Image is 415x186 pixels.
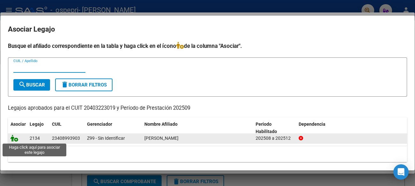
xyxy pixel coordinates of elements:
[299,122,325,127] span: Dependencia
[52,122,62,127] span: CUIL
[55,78,113,91] button: Borrar Filtros
[256,122,277,134] span: Periodo Habilitado
[27,117,49,138] datatable-header-cell: Legajo
[8,23,407,35] h2: Asociar Legajo
[18,82,45,88] span: Buscar
[87,136,125,141] span: Z99 - Sin Identificar
[30,136,40,141] span: 2134
[61,81,69,88] mat-icon: delete
[11,122,26,127] span: Asociar
[144,136,178,141] span: ZUÑIGA MARIANA DESIREE
[8,146,407,162] div: 1 registros
[256,135,294,142] div: 202508 a 202512
[61,82,107,88] span: Borrar Filtros
[253,117,296,138] datatable-header-cell: Periodo Habilitado
[87,122,112,127] span: Gerenciador
[13,79,50,91] button: Buscar
[84,117,142,138] datatable-header-cell: Gerenciador
[49,117,84,138] datatable-header-cell: CUIL
[8,104,407,112] p: Legajos aprobados para el CUIT 20403223019 y Período de Prestación 202509
[8,42,407,50] h4: Busque el afiliado correspondiente en la tabla y haga click en el ícono de la columna "Asociar".
[18,81,26,88] mat-icon: search
[52,135,80,142] div: 23408993903
[30,122,44,127] span: Legajo
[8,117,27,138] datatable-header-cell: Asociar
[144,122,178,127] span: Nombre Afiliado
[393,164,409,180] div: Open Intercom Messenger
[142,117,253,138] datatable-header-cell: Nombre Afiliado
[296,117,407,138] datatable-header-cell: Dependencia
